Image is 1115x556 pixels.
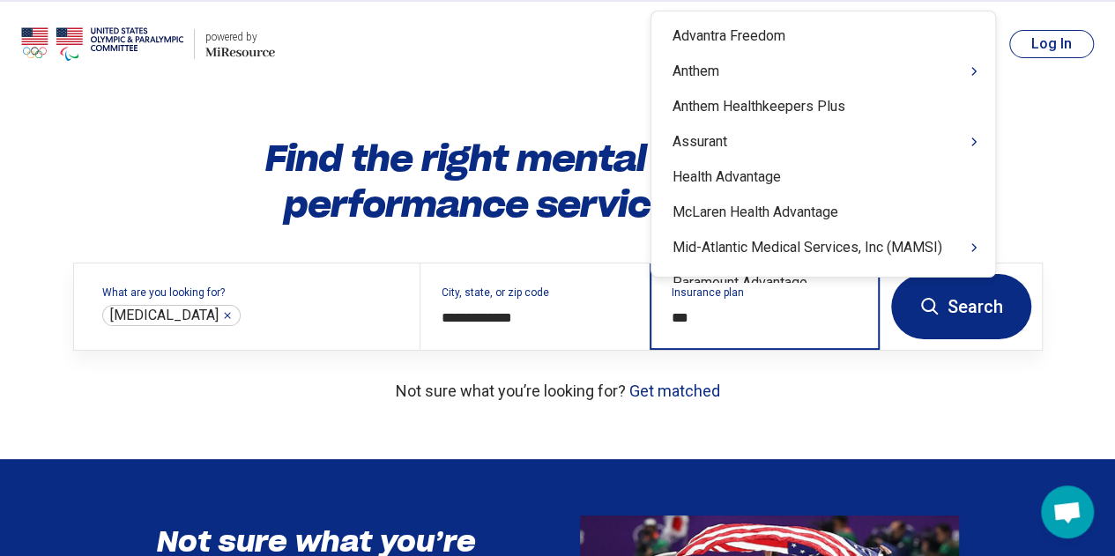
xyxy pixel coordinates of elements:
[651,19,995,54] div: Advantra Freedom
[102,287,398,298] label: What are you looking for?
[205,29,275,45] div: powered by
[21,23,183,65] img: USOPC
[651,89,995,124] div: Anthem Healthkeepers Plus
[73,136,1043,227] h1: Find the right mental health and performance services for you
[102,305,241,326] div: Psychologist
[891,274,1031,339] button: Search
[651,54,995,89] div: Anthem
[651,159,995,195] div: Health Advantage
[222,310,233,321] button: Psychologist
[651,19,995,283] div: Suggestions
[651,195,995,230] div: McLaren Health Advantage
[1009,30,1094,58] button: Log In
[1041,486,1094,538] a: Open chat
[651,265,995,300] div: Paramount Advantage
[651,230,995,265] div: Mid-Atlantic Medical Services, Inc (MAMSI)
[110,307,219,324] span: [MEDICAL_DATA]
[651,124,995,159] div: Assurant
[629,382,720,400] a: Get matched
[73,379,1043,403] p: Not sure what you’re looking for?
